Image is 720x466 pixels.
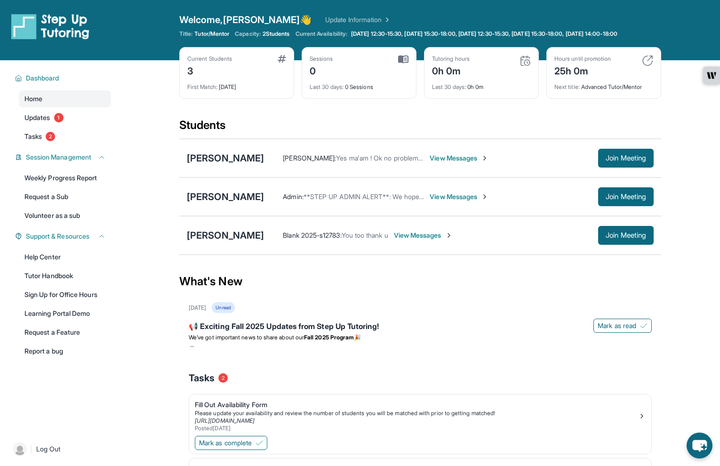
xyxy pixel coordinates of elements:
span: Tasks [189,371,215,385]
button: Dashboard [22,73,105,83]
span: 🎉 [354,334,361,341]
button: Join Meeting [598,187,654,206]
span: Log Out [36,444,61,454]
a: Update Information [325,15,391,24]
span: Join Meeting [606,155,646,161]
div: [PERSON_NAME] [187,229,264,242]
span: We’ve got important news to share about our [189,334,304,341]
a: Learning Portal Demo [19,305,111,322]
img: Chevron-Right [481,154,488,162]
div: [PERSON_NAME] [187,190,264,203]
span: Mark as read [598,321,636,330]
span: Join Meeting [606,233,646,238]
span: Admin : [283,193,303,201]
div: Current Students [187,55,232,63]
span: Support & Resources [26,232,89,241]
span: View Messages [430,192,488,201]
a: |Log Out [9,439,111,459]
div: 3 [187,63,232,78]
a: Weekly Progress Report [19,169,111,186]
span: Home [24,94,42,104]
a: Home [19,90,111,107]
span: Yes ma'am ! Ok no problem I'll let them know. [336,154,472,162]
div: Hours until promotion [554,55,611,63]
a: Updates1 [19,109,111,126]
img: card [278,55,286,63]
button: chat-button [687,433,712,458]
span: View Messages [394,231,453,240]
img: card [642,55,653,66]
div: Posted [DATE] [195,425,638,432]
span: Capacity: [235,30,261,38]
span: Dashboard [26,73,59,83]
span: Tasks [24,132,42,141]
span: Welcome, [PERSON_NAME] 👋 [179,13,312,26]
div: Sessions [310,55,333,63]
span: 1 [54,113,64,122]
span: First Match : [187,83,217,90]
span: 2 [46,132,55,141]
img: card [520,55,531,66]
a: Help Center [19,249,111,265]
div: [DATE] [187,78,286,91]
img: Mark as read [640,322,648,329]
span: Mark as complete [199,438,252,448]
span: Last 30 days : [432,83,466,90]
span: 2 Students [263,30,290,38]
a: [DATE] 12:30-15:30, [DATE] 15:30-18:00, [DATE] 12:30-15:30, [DATE] 15:30-18:00, [DATE] 14:00-18:00 [349,30,619,38]
span: Title: [179,30,192,38]
div: Fill Out Availability Form [195,400,638,410]
strong: Fall 2025 Program [304,334,354,341]
span: | [30,443,32,455]
a: Request a Sub [19,188,111,205]
a: Report a bug [19,343,111,360]
img: Chevron-Right [481,193,488,201]
img: Mark as complete [256,439,263,447]
span: 2 [218,373,228,383]
span: Tutor/Mentor [194,30,229,38]
span: Session Management [26,153,91,162]
div: Please update your availability and review the number of students you will be matched with prior ... [195,410,638,417]
span: Current Availability: [296,30,347,38]
div: [PERSON_NAME] [187,152,264,165]
span: Updates [24,113,50,122]
a: Volunteer as a sub [19,207,111,224]
img: Chevron Right [382,15,391,24]
a: Tutor Handbook [19,267,111,284]
img: card [398,55,408,64]
span: View Messages [430,153,488,163]
div: 25h 0m [554,63,611,78]
div: What's New [179,261,661,302]
span: Blank 2025-s12783 : [283,231,341,239]
div: 0h 0m [432,63,470,78]
a: Request a Feature [19,324,111,341]
div: 0 Sessions [310,78,408,91]
a: Sign Up for Office Hours [19,286,111,303]
div: 📢 Exciting Fall 2025 Updates from Step Up Tutoring! [189,321,652,334]
button: Session Management [22,153,105,162]
button: Support & Resources [22,232,105,241]
button: Join Meeting [598,226,654,245]
a: [URL][DOMAIN_NAME] [195,417,255,424]
span: Join Meeting [606,194,646,200]
div: Advanced Tutor/Mentor [554,78,653,91]
a: Tasks2 [19,128,111,145]
div: Students [179,118,661,138]
button: Mark as complete [195,436,267,450]
div: 0h 0m [432,78,531,91]
a: Fill Out Availability FormPlease update your availability and review the number of students you w... [189,394,651,434]
span: [DATE] 12:30-15:30, [DATE] 15:30-18:00, [DATE] 12:30-15:30, [DATE] 15:30-18:00, [DATE] 14:00-18:00 [351,30,617,38]
span: You too thank u [342,231,388,239]
div: [DATE] [189,304,206,312]
button: Join Meeting [598,149,654,168]
img: user-img [13,442,26,456]
span: Last 30 days : [310,83,344,90]
span: Next title : [554,83,580,90]
img: Chevron-Right [445,232,453,239]
span: [PERSON_NAME] : [283,154,336,162]
img: logo [11,13,89,40]
div: Tutoring hours [432,55,470,63]
div: 0 [310,63,333,78]
div: Unread [212,302,234,313]
button: Mark as read [593,319,652,333]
